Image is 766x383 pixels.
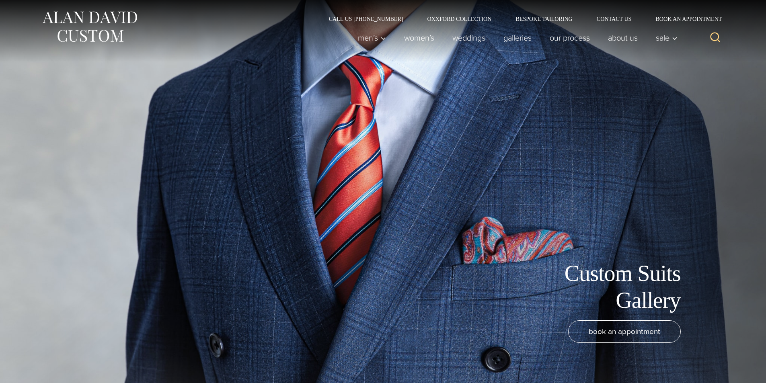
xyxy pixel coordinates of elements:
[568,320,681,343] a: book an appointment
[656,34,678,42] span: Sale
[41,9,138,45] img: Alan David Custom
[585,16,644,22] a: Contact Us
[599,30,647,46] a: About Us
[443,30,494,46] a: weddings
[589,326,660,337] span: book an appointment
[706,28,725,47] button: View Search Form
[317,16,725,22] nav: Secondary Navigation
[540,30,599,46] a: Our Process
[415,16,503,22] a: Oxxford Collection
[503,16,584,22] a: Bespoke Tailoring
[349,30,682,46] nav: Primary Navigation
[358,34,386,42] span: Men’s
[643,16,725,22] a: Book an Appointment
[500,260,681,314] h1: Custom Suits Gallery
[317,16,415,22] a: Call Us [PHONE_NUMBER]
[395,30,443,46] a: Women’s
[494,30,540,46] a: Galleries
